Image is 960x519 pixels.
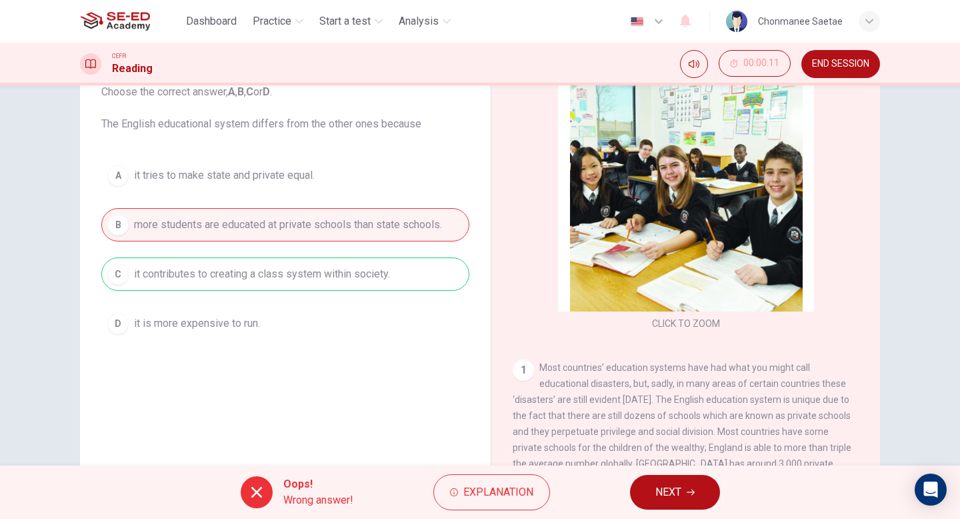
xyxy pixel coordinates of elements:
a: SE-ED Academy logo [80,8,181,35]
div: Open Intercom Messenger [915,474,947,506]
span: Wrong answer! [283,492,353,508]
span: Start a test [319,13,371,29]
span: Most countries’ education systems have had what you might call educational disasters, but, sadly,... [513,362,853,517]
button: END SESSION [801,50,880,78]
span: CEFR [112,51,126,61]
button: Analysis [393,9,456,33]
span: Analysis [399,13,439,29]
span: NEXT [655,483,681,502]
span: Explanation [463,483,533,502]
button: 00:00:11 [719,50,791,77]
span: Dashboard [186,13,237,29]
img: SE-ED Academy logo [80,8,150,35]
button: Start a test [314,9,388,33]
div: Chonmanee Saetae [758,13,843,29]
button: NEXT [630,475,720,510]
b: D [263,85,270,98]
button: Practice [247,9,309,33]
div: Mute [680,50,708,78]
span: END SESSION [812,59,869,69]
img: en [629,17,645,27]
span: Choose the correct answer, , , or . The English educational system differs from the other ones be... [101,84,469,132]
button: Dashboard [181,9,242,33]
b: B [237,85,244,98]
span: 00:00:11 [743,58,779,69]
div: Hide [719,50,791,78]
span: Oops! [283,476,353,492]
div: 1 [513,360,534,381]
b: A [228,85,235,98]
b: C [246,85,253,98]
img: Profile picture [726,11,747,32]
span: Practice [253,13,291,29]
button: Explanation [433,474,550,510]
h1: Reading [112,61,153,77]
